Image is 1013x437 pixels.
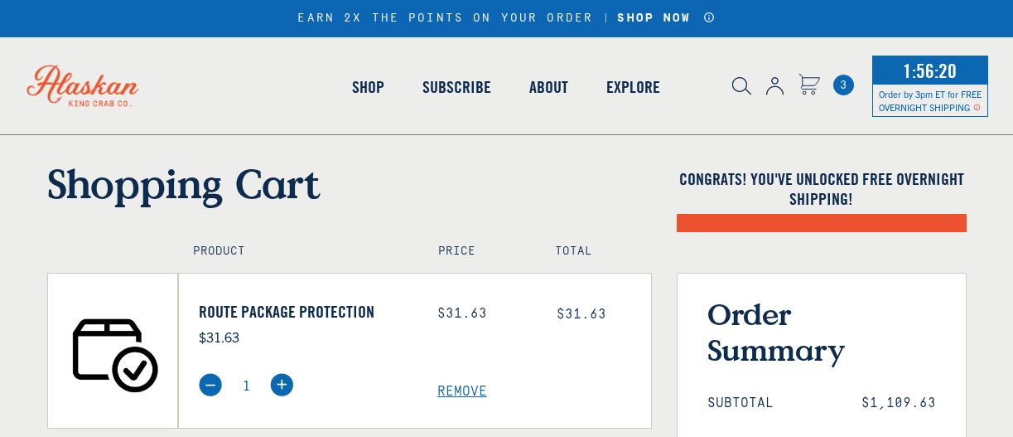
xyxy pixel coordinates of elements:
a: Shop [333,40,403,134]
a: Cart [833,75,854,95]
span: $1,109.63 [861,396,936,411]
a: Remove [437,384,651,400]
img: account [766,77,784,95]
h1: Shopping Cart [47,159,652,207]
a: SHOP NOW [611,12,697,26]
span: Order by 3pm ET for FREE OVERNIGHT SHIPPING [879,88,982,113]
h4: Total [555,245,636,259]
img: Route Package Protection - $31.63 [48,274,178,428]
a: About [510,40,587,134]
span: Shipping Notice Icon [973,101,981,113]
h4: Product [193,245,403,259]
img: minus [199,373,222,396]
strong: SHOP NOW [617,12,691,25]
div: $31.63 [437,306,532,322]
h4: Congrats! You've unlocked FREE OVERNIGHT SHIPPING! [677,169,967,209]
span: Subtotal [707,396,774,411]
span: 1:56:20 [899,54,961,87]
h4: Price [438,245,519,259]
p: $31.63 [199,326,412,347]
h3: Order Summary [707,296,936,367]
img: Alaskan King Crab Co. logo [8,46,157,124]
img: plus [270,373,293,396]
span: $31.63 [557,307,606,322]
a: Cart [798,74,820,98]
img: search [732,77,751,95]
span: 3 [833,75,854,95]
a: Subscribe [403,40,510,134]
a: Route Package Protection [199,302,412,322]
a: Explore [587,40,679,134]
a: Announcement Bar Modal [703,12,716,23]
div: EARN 2X THE POINTS ON YOUR ORDER | [297,12,715,26]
